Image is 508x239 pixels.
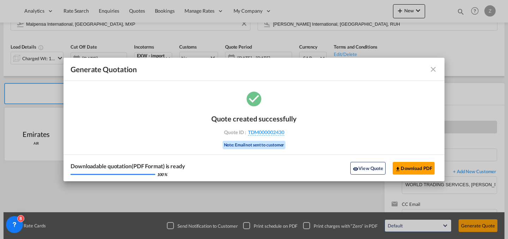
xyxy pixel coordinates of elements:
md-icon: icon-eye [353,166,358,172]
div: Quote ID : [213,129,295,136]
md-dialog: Generate Quotation Quote ... [64,58,445,182]
button: icon-eyeView Quote [350,162,386,175]
span: Generate Quotation [71,65,137,74]
md-icon: icon-download [395,166,401,172]
md-icon: icon-checkbox-marked-circle [245,90,263,107]
div: Note: Email not sent to customer [223,141,286,150]
div: Quote created successfully [211,114,297,123]
div: Downloadable quotation(PDF Format) is ready [71,162,185,170]
button: Download PDF [393,162,435,175]
span: TDM000002430 [248,129,284,136]
md-icon: icon-close fg-AAA8AD cursor m-0 [429,65,437,74]
div: 100 % [157,172,167,177]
